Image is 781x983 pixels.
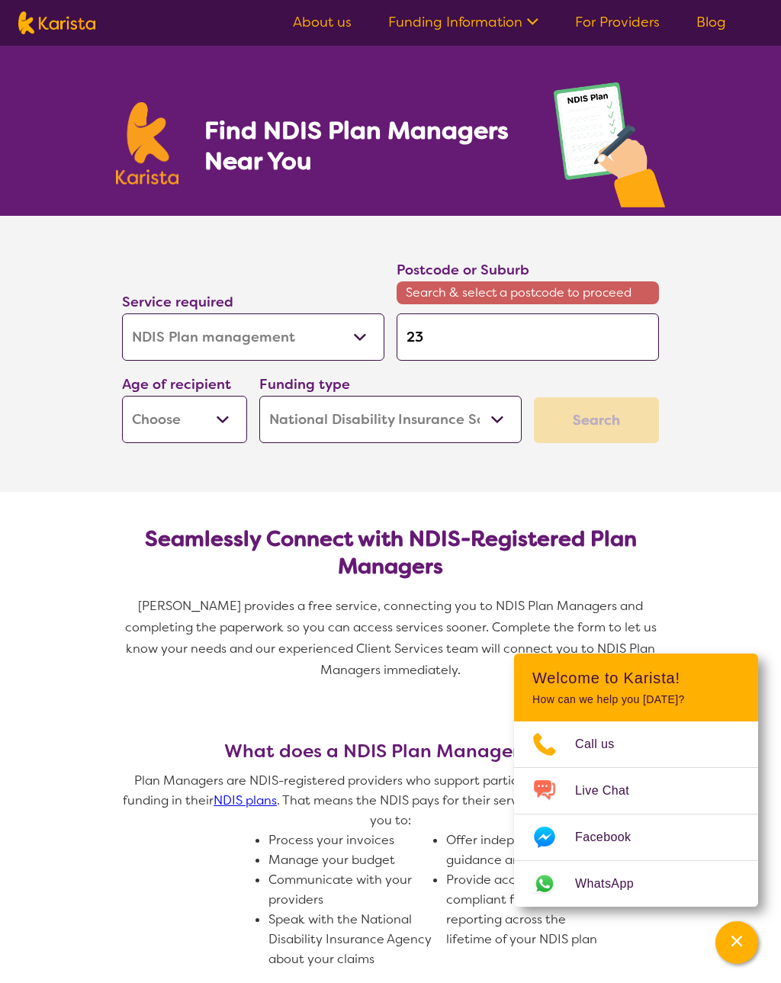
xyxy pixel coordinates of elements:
span: Call us [575,733,633,756]
li: Communicate with your providers [268,870,434,910]
h3: What does a NDIS Plan Manager do? [116,740,665,762]
label: Age of recipient [122,375,231,394]
a: Funding Information [388,13,538,31]
div: Channel Menu [514,654,758,907]
label: Postcode or Suburb [397,261,529,279]
li: Manage your budget [268,850,434,870]
button: Channel Menu [715,921,758,964]
span: WhatsApp [575,872,652,895]
li: Provide accurate and compliant financial reporting across the lifetime of your NDIS plan [446,870,612,949]
img: Karista logo [116,102,178,185]
a: About us [293,13,352,31]
p: How can we help you [DATE]? [532,693,740,706]
p: Plan Managers are NDIS-registered providers who support participants to manage the funding in the... [116,771,665,830]
a: NDIS plans [214,792,277,808]
img: plan-management [554,82,665,216]
a: Blog [696,13,726,31]
span: Live Chat [575,779,648,802]
a: For Providers [575,13,660,31]
h2: Welcome to Karista! [532,669,740,687]
a: Web link opens in a new tab. [514,861,758,907]
span: [PERSON_NAME] provides a free service, connecting you to NDIS Plan Managers and completing the pa... [125,598,660,678]
input: Type [397,313,659,361]
label: Funding type [259,375,350,394]
ul: Choose channel [514,721,758,907]
h1: Find NDIS Plan Managers Near You [204,115,523,176]
span: Search & select a postcode to proceed [397,281,659,304]
li: Speak with the National Disability Insurance Agency about your claims [268,910,434,969]
li: Offer independent guidance and support [446,830,612,870]
li: Process your invoices [268,830,434,850]
img: Karista logo [18,11,95,34]
span: Facebook [575,826,649,849]
h2: Seamlessly Connect with NDIS-Registered Plan Managers [134,525,647,580]
label: Service required [122,293,233,311]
